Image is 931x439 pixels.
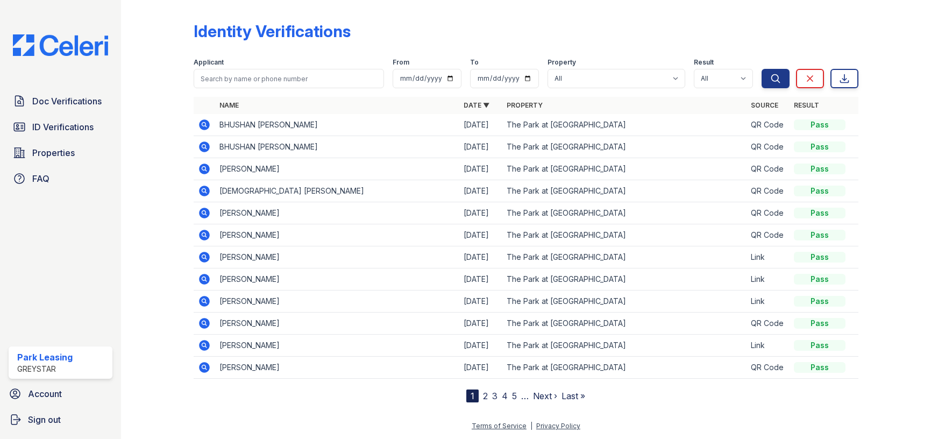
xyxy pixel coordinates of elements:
[215,291,459,313] td: [PERSON_NAME]
[459,335,502,357] td: [DATE]
[215,246,459,268] td: [PERSON_NAME]
[794,318,845,329] div: Pass
[9,142,112,164] a: Properties
[747,180,790,202] td: QR Code
[794,119,845,130] div: Pass
[215,136,459,158] td: BHUSHAN [PERSON_NAME]
[794,296,845,307] div: Pass
[459,158,502,180] td: [DATE]
[536,422,580,430] a: Privacy Policy
[794,101,819,109] a: Result
[215,224,459,246] td: [PERSON_NAME]
[502,357,747,379] td: The Park at [GEOGRAPHIC_DATA]
[794,274,845,285] div: Pass
[747,136,790,158] td: QR Code
[459,114,502,136] td: [DATE]
[794,230,845,240] div: Pass
[502,158,747,180] td: The Park at [GEOGRAPHIC_DATA]
[747,224,790,246] td: QR Code
[483,391,488,401] a: 2
[459,180,502,202] td: [DATE]
[794,141,845,152] div: Pass
[215,114,459,136] td: BHUSHAN [PERSON_NAME]
[747,268,790,291] td: Link
[747,313,790,335] td: QR Code
[747,114,790,136] td: QR Code
[219,101,239,109] a: Name
[502,136,747,158] td: The Park at [GEOGRAPHIC_DATA]
[502,180,747,202] td: The Park at [GEOGRAPHIC_DATA]
[794,340,845,351] div: Pass
[502,291,747,313] td: The Park at [GEOGRAPHIC_DATA]
[17,351,73,364] div: Park Leasing
[194,22,351,41] div: Identity Verifications
[492,391,498,401] a: 3
[562,391,585,401] a: Last »
[194,58,224,67] label: Applicant
[502,313,747,335] td: The Park at [GEOGRAPHIC_DATA]
[459,246,502,268] td: [DATE]
[32,95,102,108] span: Doc Verifications
[215,335,459,357] td: [PERSON_NAME]
[215,180,459,202] td: [DEMOGRAPHIC_DATA] [PERSON_NAME]
[502,202,747,224] td: The Park at [GEOGRAPHIC_DATA]
[470,58,479,67] label: To
[459,313,502,335] td: [DATE]
[32,172,49,185] span: FAQ
[17,364,73,374] div: Greystar
[502,268,747,291] td: The Park at [GEOGRAPHIC_DATA]
[459,224,502,246] td: [DATE]
[28,387,62,400] span: Account
[747,291,790,313] td: Link
[747,246,790,268] td: Link
[393,58,409,67] label: From
[459,357,502,379] td: [DATE]
[512,391,517,401] a: 5
[794,362,845,373] div: Pass
[533,391,557,401] a: Next ›
[502,246,747,268] td: The Park at [GEOGRAPHIC_DATA]
[751,101,778,109] a: Source
[9,90,112,112] a: Doc Verifications
[794,164,845,174] div: Pass
[9,116,112,138] a: ID Verifications
[4,409,117,430] a: Sign out
[9,168,112,189] a: FAQ
[472,422,527,430] a: Terms of Service
[747,202,790,224] td: QR Code
[794,252,845,263] div: Pass
[215,357,459,379] td: [PERSON_NAME]
[502,391,508,401] a: 4
[459,268,502,291] td: [DATE]
[747,357,790,379] td: QR Code
[194,69,384,88] input: Search by name or phone number
[32,121,94,133] span: ID Verifications
[464,101,489,109] a: Date ▼
[215,202,459,224] td: [PERSON_NAME]
[794,186,845,196] div: Pass
[459,202,502,224] td: [DATE]
[747,335,790,357] td: Link
[215,268,459,291] td: [PERSON_NAME]
[530,422,532,430] div: |
[521,390,529,402] span: …
[215,313,459,335] td: [PERSON_NAME]
[28,413,61,426] span: Sign out
[466,390,479,402] div: 1
[747,158,790,180] td: QR Code
[548,58,576,67] label: Property
[502,114,747,136] td: The Park at [GEOGRAPHIC_DATA]
[4,34,117,56] img: CE_Logo_Blue-a8612792a0a2168367f1c8372b55b34899dd931a85d93a1a3d3e32e68fde9ad4.png
[794,208,845,218] div: Pass
[32,146,75,159] span: Properties
[215,158,459,180] td: [PERSON_NAME]
[694,58,714,67] label: Result
[502,335,747,357] td: The Park at [GEOGRAPHIC_DATA]
[459,136,502,158] td: [DATE]
[507,101,543,109] a: Property
[502,224,747,246] td: The Park at [GEOGRAPHIC_DATA]
[459,291,502,313] td: [DATE]
[4,383,117,405] a: Account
